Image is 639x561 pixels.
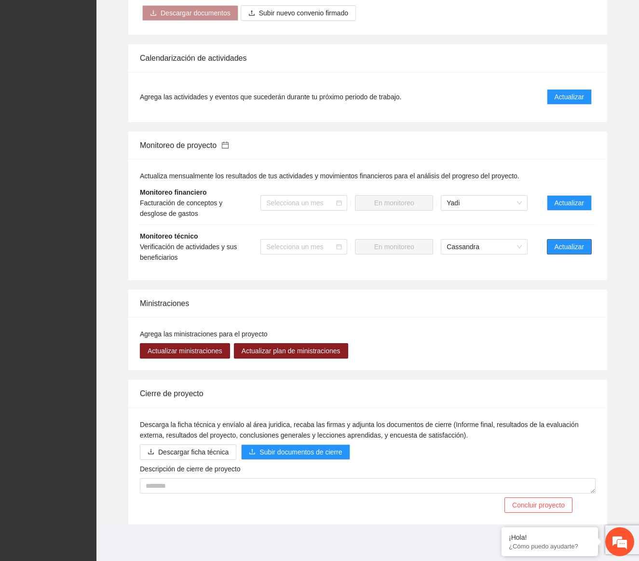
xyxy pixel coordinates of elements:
[447,196,522,210] span: Yadi
[140,132,596,159] div: Monitoreo de proyecto
[140,347,230,355] a: Actualizar ministraciones
[509,534,591,541] div: ¡Hola!
[249,448,256,456] span: upload
[5,263,184,297] textarea: Escriba su mensaje y pulse “Intro”
[140,290,596,317] div: Ministraciones
[336,244,342,250] span: calendar
[148,346,222,356] span: Actualizar ministraciones
[140,478,596,494] textarea: Descripción de cierre de proyecto
[140,44,596,72] div: Calendarización de actividades
[241,444,350,460] button: uploadSubir documentos de cierre
[555,241,584,252] span: Actualizar
[221,141,229,149] span: calendar
[150,10,157,17] span: download
[259,447,342,457] span: Subir documentos de cierre
[140,188,206,196] strong: Monitoreo financiero
[140,444,236,460] button: downloadDescargar ficha técnica
[140,199,222,217] span: Facturación de conceptos y desglose de gastos
[161,8,231,18] span: Descargar documentos
[336,200,342,206] span: calendar
[142,5,238,21] button: downloadDescargar documentos
[547,195,592,211] button: Actualizar
[50,49,162,62] div: Chatee con nosotros ahora
[158,5,181,28] div: Minimizar ventana de chat en vivo
[248,10,255,17] span: upload
[140,380,596,407] div: Cierre de proyecto
[241,448,350,456] span: uploadSubir documentos de cierre
[504,497,572,513] button: Concluir proyecto
[242,346,340,356] span: Actualizar plan de ministraciones
[447,240,522,254] span: Cassandra
[140,232,198,240] strong: Monitoreo técnico
[241,9,356,17] span: uploadSubir nuevo convenio firmado
[234,347,348,355] a: Actualizar plan de ministraciones
[547,89,592,105] button: Actualizar
[259,8,348,18] span: Subir nuevo convenio firmado
[140,330,268,338] span: Agrega las ministraciones para el proyecto
[509,543,591,550] p: ¿Cómo puedo ayudarte?
[555,198,584,208] span: Actualizar
[140,343,230,359] button: Actualizar ministraciones
[512,500,565,510] span: Concluir proyecto
[555,92,584,102] span: Actualizar
[140,243,237,261] span: Verificación de actividades y sus beneficiarios
[140,464,241,474] label: Descripción de cierre de proyecto
[158,447,229,457] span: Descargar ficha técnica
[234,343,348,359] button: Actualizar plan de ministraciones
[140,92,401,102] span: Agrega las actividades y eventos que sucederán durante tu próximo periodo de trabajo.
[140,172,519,180] span: Actualiza mensualmente los resultados de tus actividades y movimientos financieros para el anális...
[140,448,236,456] a: downloadDescargar ficha técnica
[148,448,154,456] span: download
[56,129,133,226] span: Estamos en línea.
[217,141,229,149] a: calendar
[547,239,592,254] button: Actualizar
[241,5,356,21] button: uploadSubir nuevo convenio firmado
[140,421,579,439] span: Descarga la ficha técnica y envíalo al área juridica, recaba las firmas y adjunta los documentos ...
